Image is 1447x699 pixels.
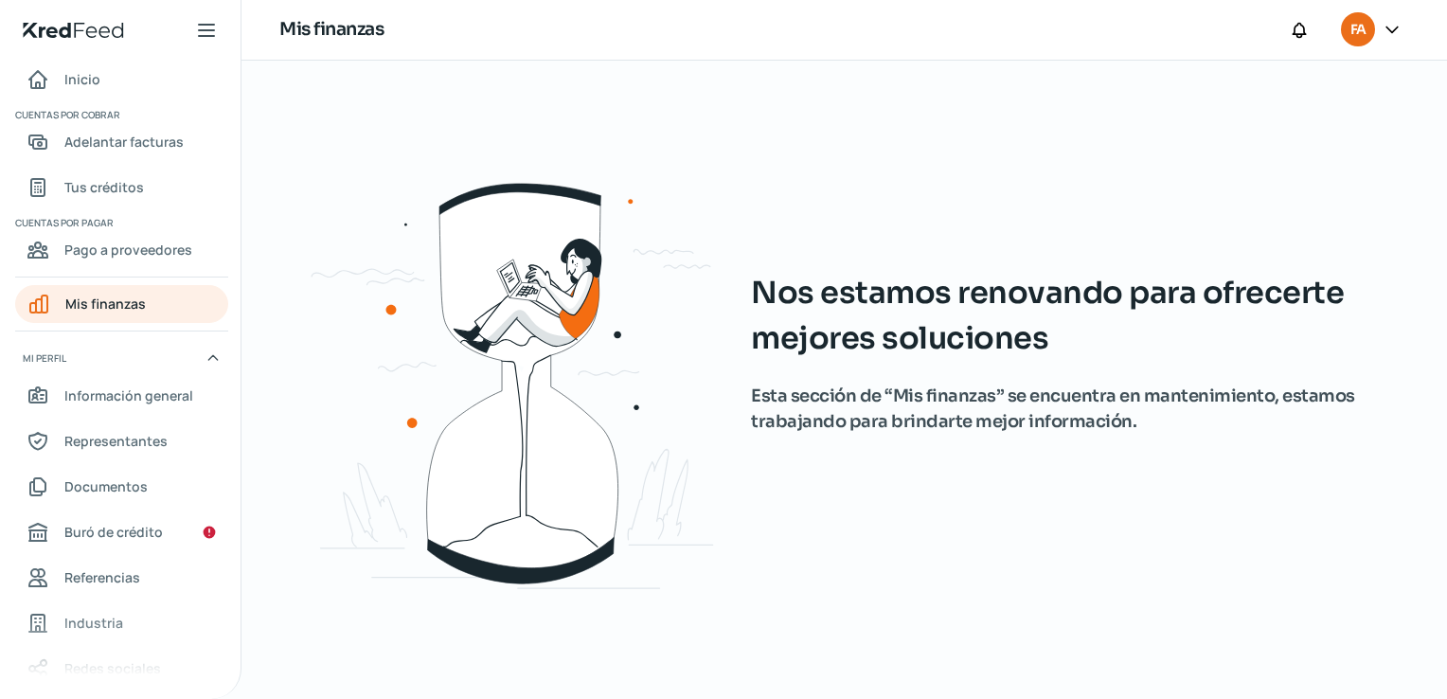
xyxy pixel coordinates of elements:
a: Industria [15,604,228,642]
a: Información general [15,377,228,415]
span: Nos estamos renovando para ofrecerte mejores soluciones [751,270,1379,361]
a: Referencias [15,559,228,597]
span: Referencias [64,565,140,589]
a: Pago a proveedores [15,231,228,269]
a: Buró de crédito [15,513,228,551]
span: Representantes [64,429,168,453]
span: Mis finanzas [65,292,146,315]
a: Representantes [15,422,228,460]
span: Esta sección de “Mis finanzas” se encuentra en mantenimiento, estamos trabajando para brindarte m... [751,384,1379,435]
a: Inicio [15,61,228,99]
h1: Mis finanzas [279,16,384,44]
a: Tus créditos [15,169,228,206]
a: Redes sociales [15,650,228,688]
span: Tus créditos [64,175,144,199]
a: Documentos [15,468,228,506]
span: Adelantar facturas [64,130,184,153]
span: Inicio [64,67,100,91]
span: Cuentas por cobrar [15,106,225,123]
img: waiting.svg [218,148,836,612]
span: Documentos [64,475,148,498]
span: Información general [64,384,193,407]
span: Pago a proveedores [64,238,192,261]
a: Mis finanzas [15,285,228,323]
span: FA [1350,19,1366,42]
span: Redes sociales [64,656,161,680]
span: Mi perfil [23,349,66,367]
a: Adelantar facturas [15,123,228,161]
span: Cuentas por pagar [15,214,225,231]
span: Industria [64,611,123,635]
span: Buró de crédito [64,520,163,544]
